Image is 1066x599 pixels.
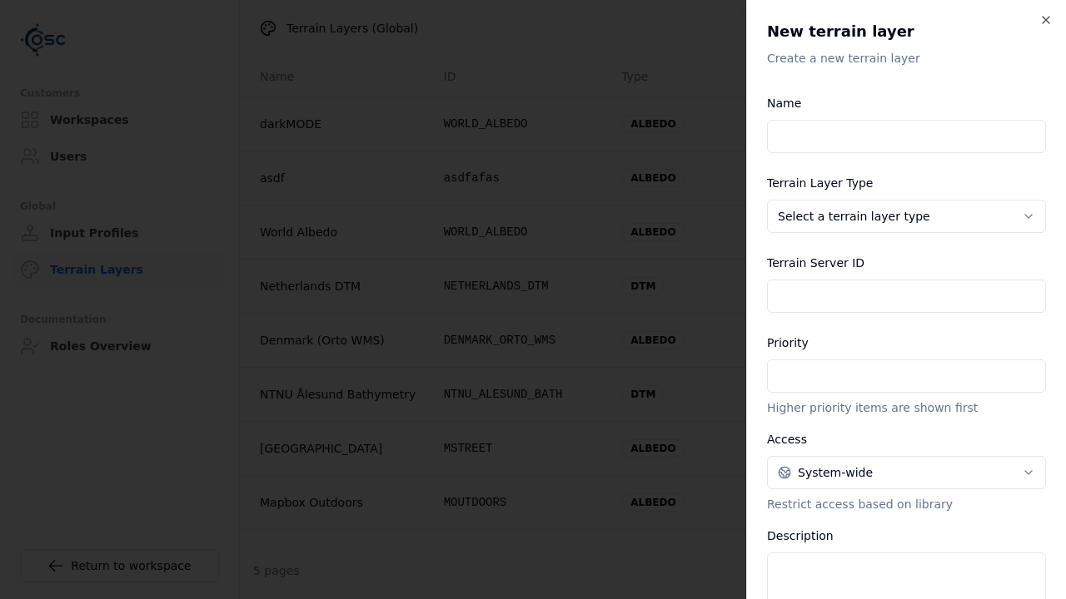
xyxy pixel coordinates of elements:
[767,20,1046,43] h2: New terrain layer
[767,50,1046,67] p: Create a new terrain layer
[767,176,873,190] label: Terrain Layer Type
[767,529,834,542] label: Description
[767,97,801,110] label: Name
[767,256,864,270] label: Terrain Server ID
[767,496,1046,512] p: Restrict access based on library
[767,399,1046,416] p: Higher priority items are shown first
[767,433,807,446] label: Access
[767,336,809,349] label: Priority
